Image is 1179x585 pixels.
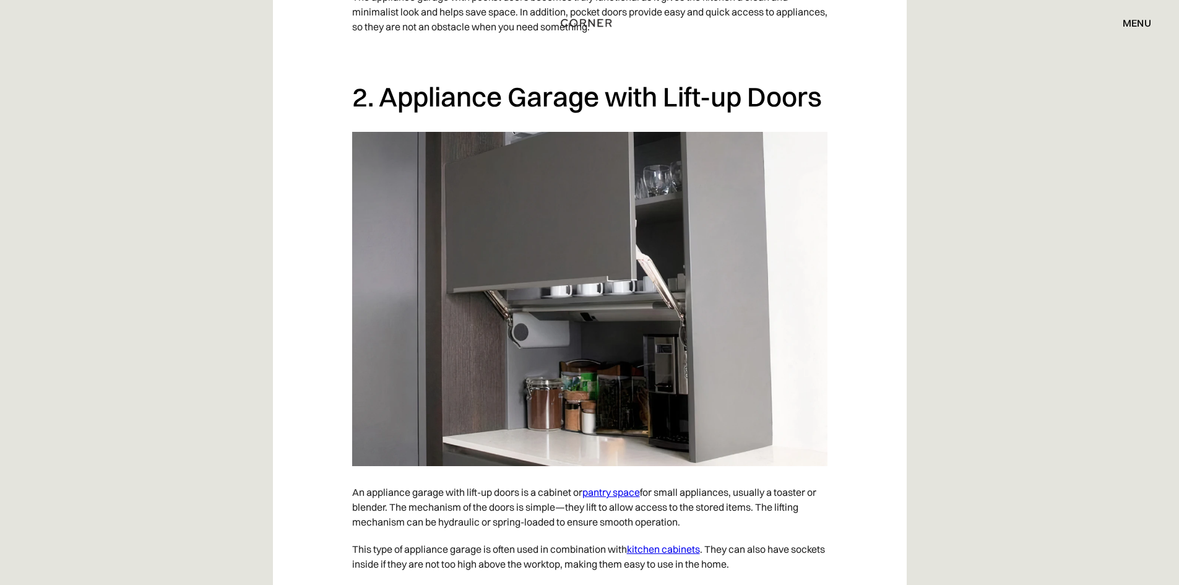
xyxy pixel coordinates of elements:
[1110,12,1151,33] div: menu
[352,40,827,67] p: ‍
[352,479,827,535] p: An appliance garage with lift-up doors is a cabinet or for small appliances, usually a toaster or...
[1123,18,1151,28] div: menu
[352,80,827,114] h2: 2. Appliance Garage with Lift-up Doors
[582,486,640,498] a: pantry space
[352,535,827,578] p: This type of appliance garage is often used in combination with . They can also have sockets insi...
[546,15,634,31] a: home
[627,543,700,555] a: kitchen cabinets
